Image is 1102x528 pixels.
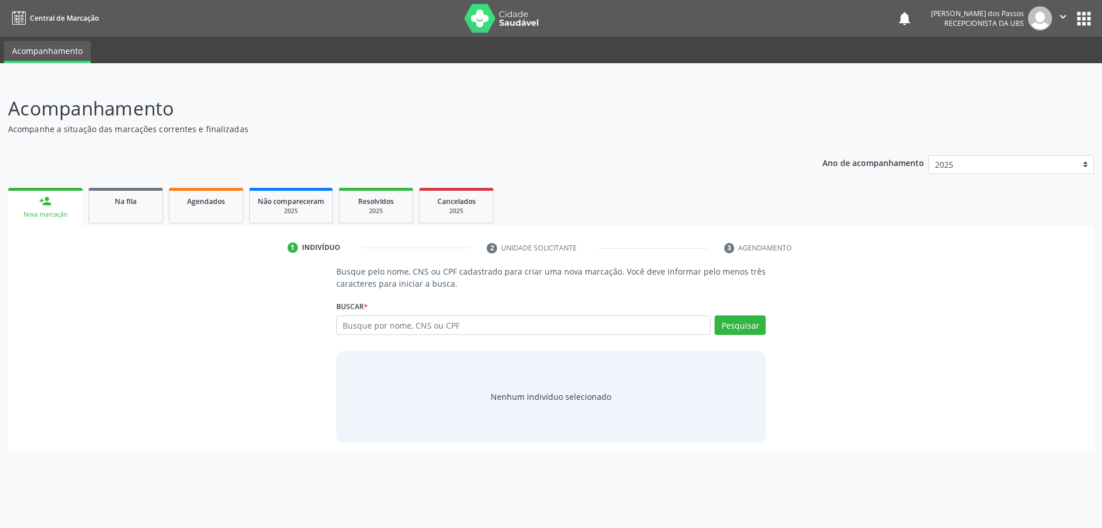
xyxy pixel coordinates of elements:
button: Pesquisar [715,315,766,335]
input: Busque por nome, CNS ou CPF [336,315,711,335]
div: [PERSON_NAME] dos Passos [931,9,1024,18]
span: Não compareceram [258,196,324,206]
div: Nenhum indivíduo selecionado [491,391,611,403]
div: Nova marcação [16,210,75,219]
div: person_add [39,195,52,207]
div: 2025 [428,207,485,215]
a: Central de Marcação [8,9,99,28]
p: Busque pelo nome, CNS ou CPF cadastrado para criar uma nova marcação. Você deve informar pelo men... [336,265,766,290]
p: Acompanhe a situação das marcações correntes e finalizadas [8,123,768,135]
span: Cancelados [437,196,476,206]
div: 1 [288,242,298,253]
span: Recepcionista da UBS [944,18,1024,28]
span: Agendados [187,196,225,206]
div: Indivíduo [302,242,340,253]
a: Acompanhamento [4,41,91,63]
button: notifications [897,10,913,26]
i:  [1057,10,1069,23]
span: Central de Marcação [30,13,99,23]
p: Acompanhamento [8,94,768,123]
p: Ano de acompanhamento [822,155,924,169]
div: 2025 [258,207,324,215]
span: Resolvidos [358,196,394,206]
span: Na fila [115,196,137,206]
button: apps [1074,9,1094,29]
label: Buscar [336,298,368,315]
button:  [1052,6,1074,30]
img: img [1028,6,1052,30]
div: 2025 [347,207,405,215]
